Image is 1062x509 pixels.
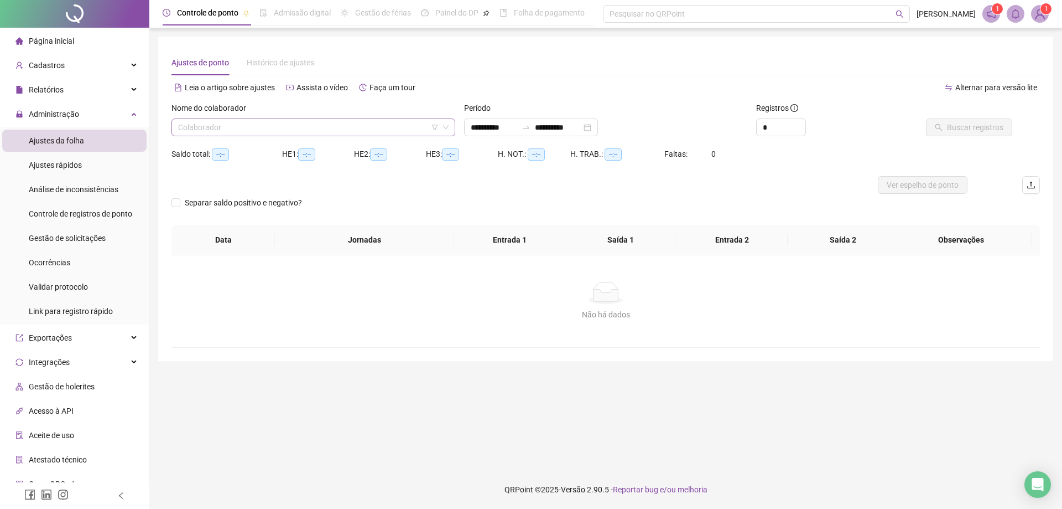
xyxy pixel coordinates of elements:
span: Validar protocolo [29,282,88,291]
span: --:-- [528,148,545,161]
span: 1 [1044,5,1048,13]
span: info-circle [790,104,798,112]
sup: 1 [992,3,1003,14]
span: Controle de registros de ponto [29,209,132,218]
span: --:-- [212,148,229,161]
span: Reportar bug e/ou melhoria [613,485,707,494]
span: notification [986,9,996,19]
span: Exportações [29,333,72,342]
span: dashboard [421,9,429,17]
span: Gerar QRCode [29,480,78,489]
span: --:-- [442,148,459,161]
div: Não há dados [185,309,1027,321]
span: audit [15,431,23,439]
span: swap [945,84,952,91]
button: Ver espelho de ponto [878,176,967,194]
span: Ajustes da folha [29,136,84,145]
div: Open Intercom Messenger [1024,471,1051,498]
span: --:-- [370,148,387,161]
span: clock-circle [163,9,170,17]
span: Ajustes rápidos [29,161,82,169]
span: to [522,123,530,132]
span: solution [15,456,23,464]
div: HE 2: [354,148,426,161]
span: Separar saldo positivo e negativo? [180,197,306,209]
span: lock [15,110,23,118]
span: Aceite de uso [29,431,74,440]
span: instagram [58,489,69,500]
span: user-add [15,61,23,69]
sup: Atualize o seu contato no menu Meus Dados [1040,3,1051,14]
th: Saída 1 [565,225,676,255]
span: Atestado técnico [29,455,87,464]
th: Jornadas [275,225,454,255]
span: Acesso à API [29,407,74,415]
span: Versão [561,485,585,494]
span: Link para registro rápido [29,307,113,316]
div: H. TRAB.: [570,148,664,161]
span: Página inicial [29,37,74,45]
button: Buscar registros [926,119,1012,136]
span: file [15,86,23,94]
span: Painel do DP [435,8,478,17]
th: Entrada 2 [676,225,788,255]
span: Assista o vídeo [296,83,348,92]
span: --:-- [298,148,315,161]
span: Controle de ponto [177,8,238,17]
span: apartment [15,383,23,390]
span: Gestão de férias [355,8,411,17]
span: api [15,407,23,415]
span: pushpin [483,10,490,17]
span: home [15,37,23,45]
span: sync [15,358,23,366]
footer: QRPoint © 2025 - 2.90.5 - [149,470,1062,509]
span: Gestão de holerites [29,382,95,391]
span: bell [1011,9,1021,19]
span: Integrações [29,358,70,367]
span: search [896,10,904,18]
span: qrcode [15,480,23,488]
span: Faça um tour [369,83,415,92]
div: H. NOT.: [498,148,570,161]
span: filter [431,124,438,131]
th: Entrada 1 [454,225,565,255]
div: Saldo total: [171,148,282,161]
span: upload [1027,181,1035,189]
span: Análise de inconsistências [29,185,118,194]
span: Administração [29,110,79,119]
th: Observações [891,225,1032,255]
span: export [15,334,23,342]
span: youtube [286,84,294,91]
span: left [117,492,125,500]
span: facebook [24,489,35,500]
span: Histórico de ajustes [247,58,314,67]
th: Data [171,225,275,255]
span: Faltas: [664,150,689,158]
span: file-text [174,84,182,91]
span: down [442,124,449,131]
span: swap-right [522,123,530,132]
span: Cadastros [29,61,65,70]
span: [PERSON_NAME] [917,8,976,20]
span: 1 [996,5,999,13]
span: sun [341,9,348,17]
span: Alternar para versão lite [955,83,1037,92]
span: Gestão de solicitações [29,234,106,243]
span: history [359,84,367,91]
span: Registros [756,102,798,114]
span: linkedin [41,489,52,500]
span: Admissão digital [274,8,331,17]
label: Período [464,102,498,114]
th: Saída 2 [788,225,899,255]
span: pushpin [243,10,249,17]
span: Folha de pagamento [514,8,585,17]
div: HE 3: [426,148,498,161]
span: Observações [899,234,1023,246]
div: HE 1: [282,148,354,161]
span: 0 [711,150,716,158]
span: book [499,9,507,17]
label: Nome do colaborador [171,102,253,114]
span: Leia o artigo sobre ajustes [185,83,275,92]
span: --:-- [605,148,622,161]
span: Ajustes de ponto [171,58,229,67]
